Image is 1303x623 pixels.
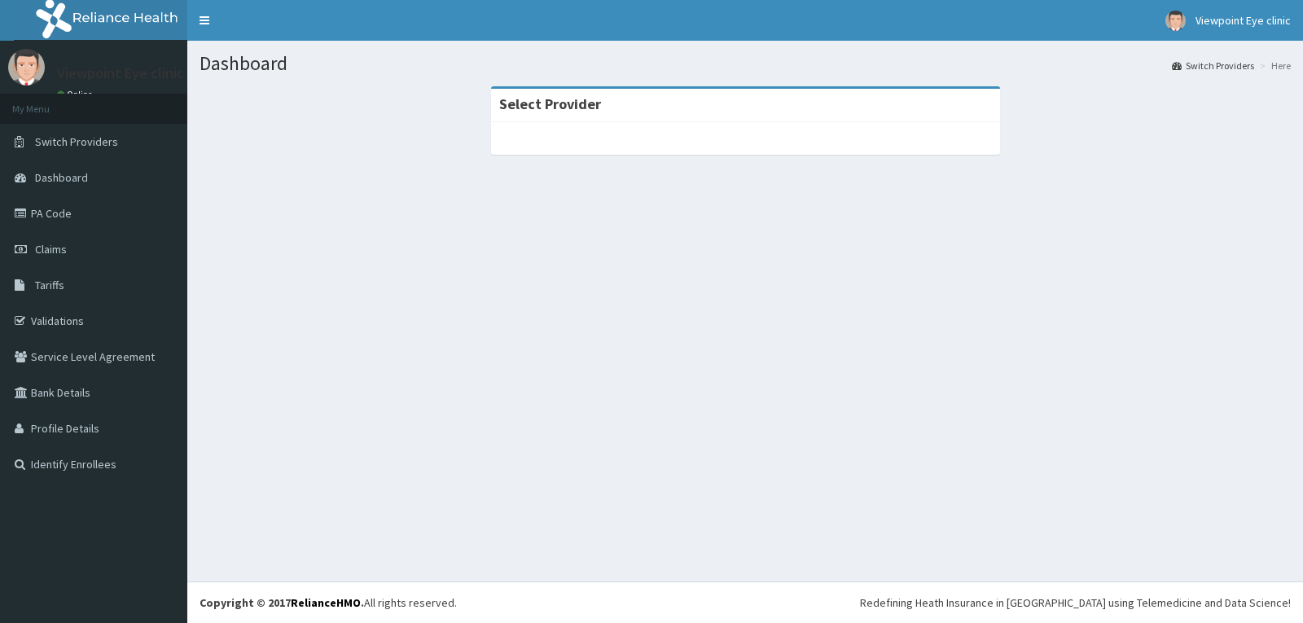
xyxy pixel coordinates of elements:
[35,134,118,149] span: Switch Providers
[187,581,1303,623] footer: All rights reserved.
[200,595,364,610] strong: Copyright © 2017 .
[35,278,64,292] span: Tariffs
[1172,59,1254,72] a: Switch Providers
[860,594,1291,611] div: Redefining Heath Insurance in [GEOGRAPHIC_DATA] using Telemedicine and Data Science!
[35,170,88,185] span: Dashboard
[499,94,601,113] strong: Select Provider
[200,53,1291,74] h1: Dashboard
[57,66,184,81] p: Viewpoint Eye clinic
[35,242,67,257] span: Claims
[291,595,361,610] a: RelianceHMO
[1165,11,1186,31] img: User Image
[1196,13,1291,28] span: Viewpoint Eye clinic
[1256,59,1291,72] li: Here
[8,49,45,86] img: User Image
[57,89,96,100] a: Online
